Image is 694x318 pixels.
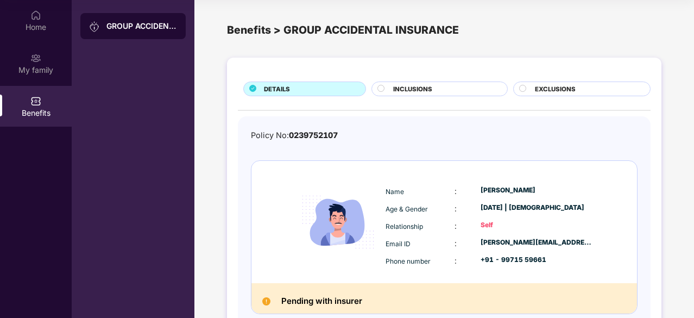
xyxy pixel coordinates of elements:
[30,96,41,107] img: svg+xml;base64,PHN2ZyBpZD0iQmVuZWZpdHMiIHhtbG5zPSJodHRwOi8vd3d3LnczLm9yZy8yMDAwL3N2ZyIgd2lkdGg9Ij...
[89,21,100,32] img: svg+xml;base64,PHN2ZyB3aWR0aD0iMjAiIGhlaWdodD0iMjAiIHZpZXdCb3g9IjAgMCAyMCAyMCIgZmlsbD0ibm9uZSIgeG...
[386,257,431,265] span: Phone number
[481,185,592,196] div: [PERSON_NAME]
[386,205,428,213] span: Age & Gender
[262,297,270,305] img: Pending
[535,84,576,94] span: EXCLUSIONS
[481,238,592,248] div: [PERSON_NAME][EMAIL_ADDRESS][DOMAIN_NAME]
[455,239,457,248] span: :
[455,256,457,265] span: :
[455,221,457,230] span: :
[289,130,338,140] span: 0239752107
[481,220,592,230] div: Self
[30,10,41,21] img: svg+xml;base64,PHN2ZyBpZD0iSG9tZSIgeG1sbnM9Imh0dHA6Ly93d3cudzMub3JnLzIwMDAvc3ZnIiB3aWR0aD0iMjAiIG...
[481,255,592,265] div: +91 - 99715 59661
[264,84,290,94] span: DETAILS
[293,177,383,267] img: icon
[455,186,457,196] span: :
[281,294,362,308] h2: Pending with insurer
[386,188,404,196] span: Name
[393,84,432,94] span: INCLUSIONS
[386,222,423,230] span: Relationship
[30,53,41,64] img: svg+xml;base64,PHN2ZyB3aWR0aD0iMjAiIGhlaWdodD0iMjAiIHZpZXdCb3g9IjAgMCAyMCAyMCIgZmlsbD0ibm9uZSIgeG...
[481,203,592,213] div: [DATE] | [DEMOGRAPHIC_DATA]
[227,22,661,39] div: Benefits > GROUP ACCIDENTAL INSURANCE
[106,21,177,32] div: GROUP ACCIDENTAL INSURANCE
[251,129,338,142] div: Policy No:
[386,240,411,248] span: Email ID
[455,204,457,213] span: :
